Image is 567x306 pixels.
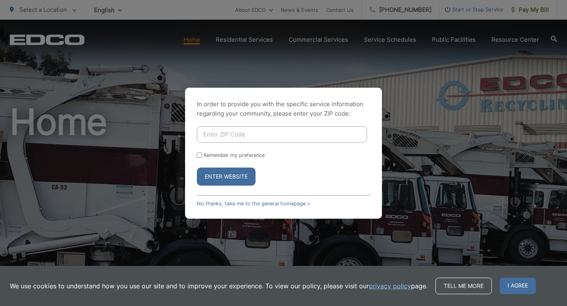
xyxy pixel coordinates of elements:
p: We use cookies to understand how you use our site and to improve your experience. To view our pol... [10,281,428,291]
p: In order to provide you with the specific service information regarding your community, please en... [197,100,370,118]
a: privacy policy [369,281,411,291]
button: Enter Website [197,168,256,186]
span: I agree [500,278,536,294]
label: Remember my preference [204,152,265,158]
a: No thanks, take me to the general homepage > [197,201,310,206]
input: Enter ZIP Code [197,126,367,143]
a: Tell me more [435,278,492,294]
